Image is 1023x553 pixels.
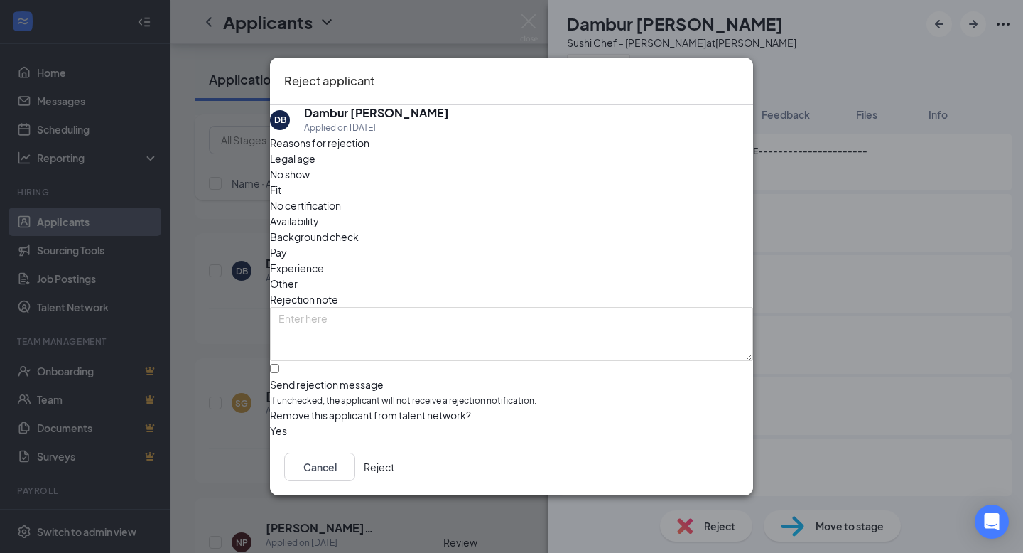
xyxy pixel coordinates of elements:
[270,245,287,260] span: Pay
[975,505,1009,539] div: Open Intercom Messenger
[270,293,338,306] span: Rejection note
[270,394,753,407] span: If unchecked, the applicant will not receive a rejection notification.
[304,121,449,135] div: Applied on [DATE]
[270,409,471,422] span: Remove this applicant from talent network?
[270,229,359,245] span: Background check
[270,151,315,166] span: Legal age
[270,166,310,182] span: No show
[364,453,394,481] button: Reject
[274,114,286,126] div: DB
[270,377,753,391] div: Send rejection message
[270,198,341,213] span: No certification
[304,105,449,121] h5: Dambur [PERSON_NAME]
[270,423,287,439] span: Yes
[284,453,355,481] button: Cancel
[270,364,279,373] input: Send rejection messageIf unchecked, the applicant will not receive a rejection notification.
[284,72,374,90] h3: Reject applicant
[270,213,319,229] span: Availability
[270,260,324,276] span: Experience
[270,136,369,149] span: Reasons for rejection
[270,182,281,198] span: Fit
[270,276,298,291] span: Other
